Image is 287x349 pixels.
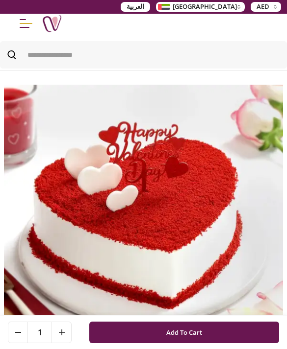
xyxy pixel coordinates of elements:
[257,2,269,12] span: AED
[89,322,279,343] button: Add To Cart
[166,325,202,340] span: Add To Cart
[251,2,281,12] button: AED
[173,2,237,12] span: [GEOGRAPHIC_DATA]
[42,14,62,33] img: Nigwa-uae-gifts
[28,322,52,343] span: 1
[10,19,42,28] button: Menu
[156,2,245,12] button: [GEOGRAPHIC_DATA]
[127,2,144,12] span: العربية
[158,4,170,10] img: Arabic_dztd3n.png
